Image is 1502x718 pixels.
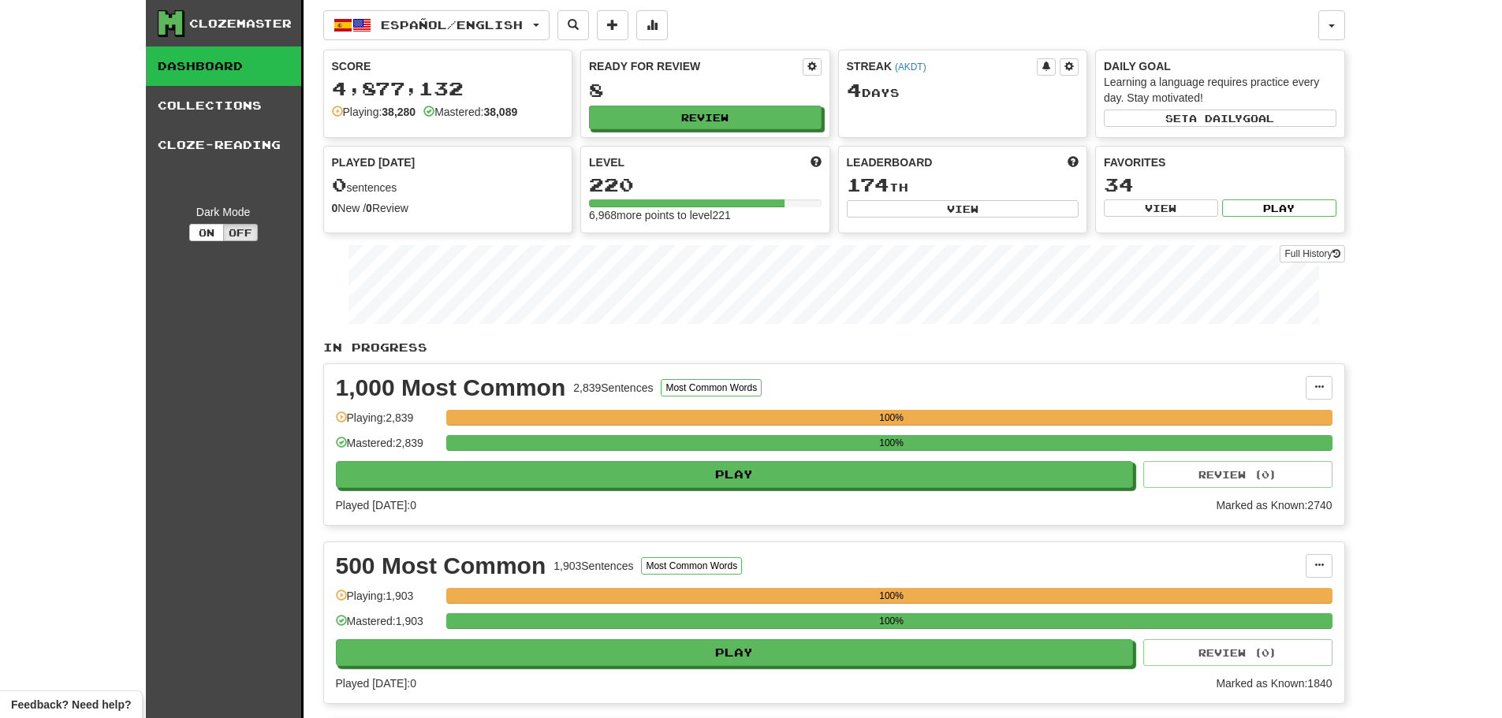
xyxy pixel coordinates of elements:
div: Dark Mode [158,204,289,220]
span: Played [DATE]: 0 [336,677,416,690]
span: Open feedback widget [11,697,131,712]
button: Off [223,224,258,241]
button: Most Common Words [641,557,742,575]
div: 100% [451,435,1332,451]
p: In Progress [323,340,1345,355]
div: 100% [451,410,1332,426]
a: (AKDT) [895,61,926,73]
div: th [847,175,1079,195]
div: sentences [332,175,565,195]
div: Score [332,58,565,74]
strong: 38,280 [382,106,416,118]
span: This week in points, UTC [1068,154,1079,170]
div: 100% [451,613,1332,629]
div: Marked as Known: 2740 [1216,497,1332,513]
div: 8 [589,80,822,100]
button: Play [336,639,1134,666]
a: Dashboard [146,47,301,86]
span: Leaderboard [847,154,933,170]
span: Played [DATE] [332,154,416,170]
div: 100% [451,588,1332,604]
div: Playing: 2,839 [336,410,438,436]
span: Score more points to level up [811,154,822,170]
div: Playing: 1,903 [336,588,438,614]
div: Playing: [332,104,416,120]
span: 4 [847,79,862,101]
span: 0 [332,173,347,195]
button: Search sentences [557,10,589,40]
div: Favorites [1104,154,1336,170]
div: Daily Goal [1104,58,1336,74]
button: Add sentence to collection [597,10,628,40]
div: New / Review [332,200,565,216]
a: Full History [1280,245,1344,262]
div: Learning a language requires practice every day. Stay motivated! [1104,74,1336,106]
div: Marked as Known: 1840 [1216,675,1332,691]
button: On [189,224,224,241]
strong: 38,089 [483,106,517,118]
span: Español / English [381,18,523,32]
button: Most Common Words [661,379,762,396]
span: 174 [847,173,889,195]
div: Day s [847,80,1079,101]
a: Collections [146,86,301,125]
div: 34 [1104,175,1336,195]
div: Ready for Review [589,58,803,74]
button: More stats [636,10,668,40]
button: Play [1222,199,1336,217]
div: 2,839 Sentences [573,380,653,396]
div: 500 Most Common [336,554,546,578]
button: Review (0) [1143,639,1332,666]
div: Mastered: 1,903 [336,613,438,639]
div: Streak [847,58,1038,74]
button: Seta dailygoal [1104,110,1336,127]
span: a daily [1189,113,1243,124]
button: Play [336,461,1134,488]
div: Mastered: [423,104,517,120]
div: 6,968 more points to level 221 [589,207,822,223]
div: 1,000 Most Common [336,376,566,400]
div: Clozemaster [189,16,292,32]
button: View [847,200,1079,218]
button: Español/English [323,10,550,40]
div: 220 [589,175,822,195]
strong: 0 [332,202,338,214]
span: Played [DATE]: 0 [336,499,416,512]
div: 4,877,132 [332,79,565,99]
div: Mastered: 2,839 [336,435,438,461]
span: Level [589,154,624,170]
button: Review [589,106,822,129]
strong: 0 [366,202,372,214]
button: Review (0) [1143,461,1332,488]
a: Cloze-Reading [146,125,301,165]
div: 1,903 Sentences [553,558,633,574]
button: View [1104,199,1218,217]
